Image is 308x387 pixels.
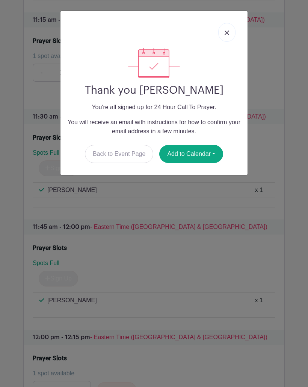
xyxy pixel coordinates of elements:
h2: Thank you [PERSON_NAME] [66,84,242,97]
img: close_button-5f87c8562297e5c2d7936805f587ecaba9071eb48480494691a3f1689db116b3.svg [225,30,229,35]
p: You will receive an email with instructions for how to confirm your email address in a few minutes. [66,118,242,136]
a: Back to Event Page [85,145,154,163]
img: signup_complete-c468d5dda3e2740ee63a24cb0ba0d3ce5d8a4ecd24259e683200fb1569d990c8.svg [128,48,180,78]
button: Add to Calendar [159,145,223,163]
p: You're all signed up for 24 Hour Call To Prayer. [66,103,242,112]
